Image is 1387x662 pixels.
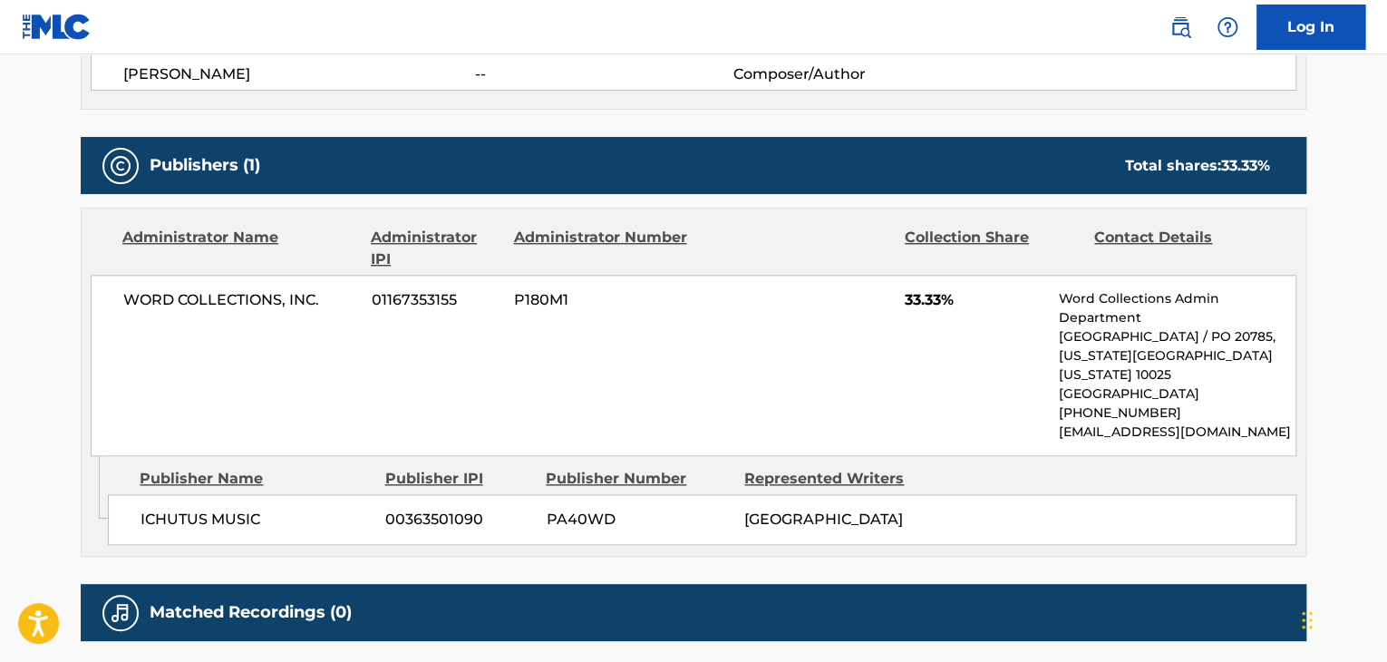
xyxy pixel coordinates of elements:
img: help [1217,16,1238,38]
span: -- [475,63,732,85]
span: [PERSON_NAME] [123,63,475,85]
div: Total shares: [1125,155,1270,177]
span: 33.33% [905,289,1045,311]
span: 00363501090 [385,509,532,531]
p: [GEOGRAPHIC_DATA] / PO 20785, [1059,327,1295,346]
div: Administrator IPI [371,227,500,270]
img: Matched Recordings [110,602,131,624]
div: Represented Writers [744,468,929,490]
div: Drag [1302,593,1313,647]
div: Help [1209,9,1246,45]
span: PA40WD [546,509,731,531]
div: Administrator Name [122,227,357,270]
iframe: Chat Widget [1296,575,1387,662]
div: Publisher IPI [384,468,532,490]
span: [GEOGRAPHIC_DATA] [744,511,903,528]
p: Word Collections Admin Department [1059,289,1295,327]
span: 33.33 % [1221,157,1270,174]
p: [PHONE_NUMBER] [1059,404,1295,423]
span: P180M1 [514,289,690,311]
span: 01167353155 [372,289,500,311]
span: WORD COLLECTIONS, INC. [123,289,358,311]
img: search [1169,16,1191,38]
img: MLC Logo [22,14,92,40]
p: [GEOGRAPHIC_DATA] [1059,385,1295,404]
p: [EMAIL_ADDRESS][DOMAIN_NAME] [1059,423,1295,442]
div: Contact Details [1094,227,1270,270]
div: Collection Share [905,227,1081,270]
span: ICHUTUS MUSIC [141,509,372,531]
a: Public Search [1162,9,1198,45]
h5: Matched Recordings (0) [150,602,352,623]
img: Publishers [110,155,131,177]
p: [US_STATE][GEOGRAPHIC_DATA][US_STATE] 10025 [1059,346,1295,385]
a: Log In [1256,5,1365,50]
div: Publisher Name [140,468,371,490]
div: Publisher Number [546,468,731,490]
h5: Publishers (1) [150,155,260,176]
div: Administrator Number [513,227,689,270]
span: Composer/Author [732,63,967,85]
